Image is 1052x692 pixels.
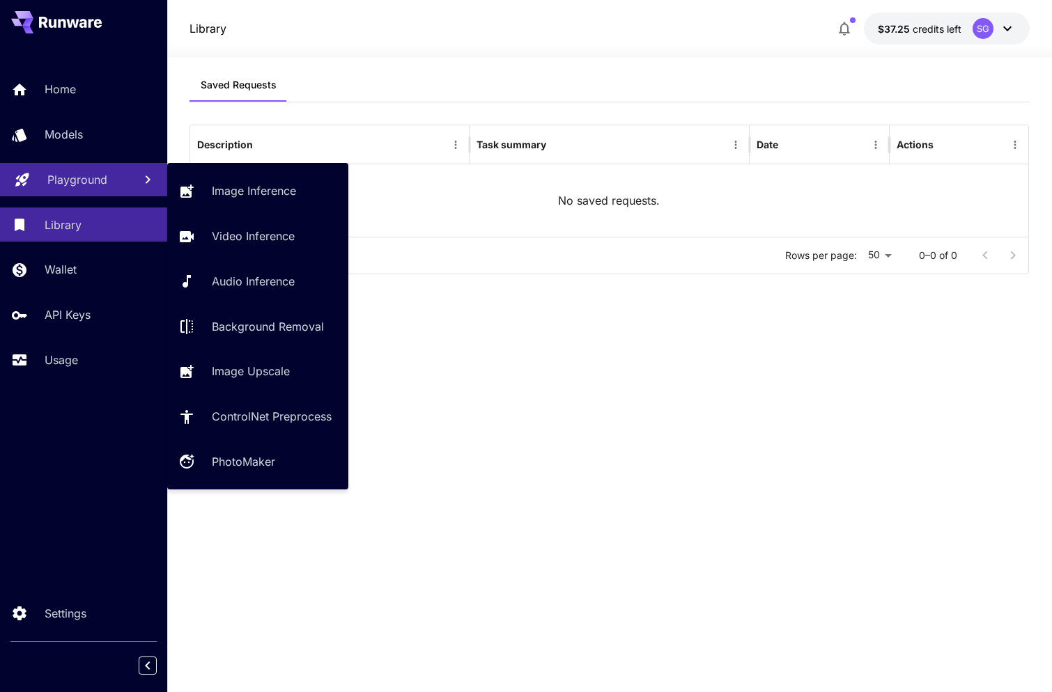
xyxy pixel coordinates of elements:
button: Sort [780,135,799,155]
button: Sort [254,135,274,155]
div: SG [973,18,993,39]
div: Collapse sidebar [149,653,167,678]
p: No saved requests. [558,192,660,209]
p: Wallet [45,261,77,278]
p: PhotoMaker [212,453,275,470]
p: Usage [45,352,78,368]
button: Sort [548,135,567,155]
p: Image Upscale [212,363,290,379]
button: Menu [726,135,745,155]
p: Models [45,126,83,143]
a: ControlNet Preprocess [167,400,348,434]
div: Actions [897,139,934,150]
a: Image Upscale [167,354,348,388]
p: Rows per page: [785,249,857,262]
div: $37.24681 [878,22,961,36]
p: Background Removal [212,318,324,335]
p: Library [45,217,82,233]
span: credits left [913,23,961,35]
div: Task summary [477,139,546,150]
p: Audio Inference [212,273,295,290]
p: API Keys [45,306,91,323]
a: Background Removal [167,309,348,343]
p: Home [45,81,76,97]
p: Image Inference [212,182,296,199]
p: ControlNet Preprocess [212,408,332,425]
div: Date [757,139,778,150]
p: 0–0 of 0 [919,249,957,262]
div: Description [197,139,253,150]
span: Saved Requests [201,79,277,91]
a: Image Inference [167,174,348,208]
div: 50 [863,245,897,265]
button: Menu [1005,135,1025,155]
p: Settings [45,605,86,622]
nav: breadcrumb [189,20,226,37]
p: Playground [47,171,107,188]
button: $37.24681 [864,13,1030,45]
p: Video Inference [212,228,295,244]
a: Audio Inference [167,265,348,299]
span: $37.25 [878,23,913,35]
p: Library [189,20,226,37]
button: Menu [866,135,885,155]
button: Menu [446,135,465,155]
button: Collapse sidebar [139,656,157,675]
a: Video Inference [167,219,348,253]
a: PhotoMaker [167,445,348,479]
